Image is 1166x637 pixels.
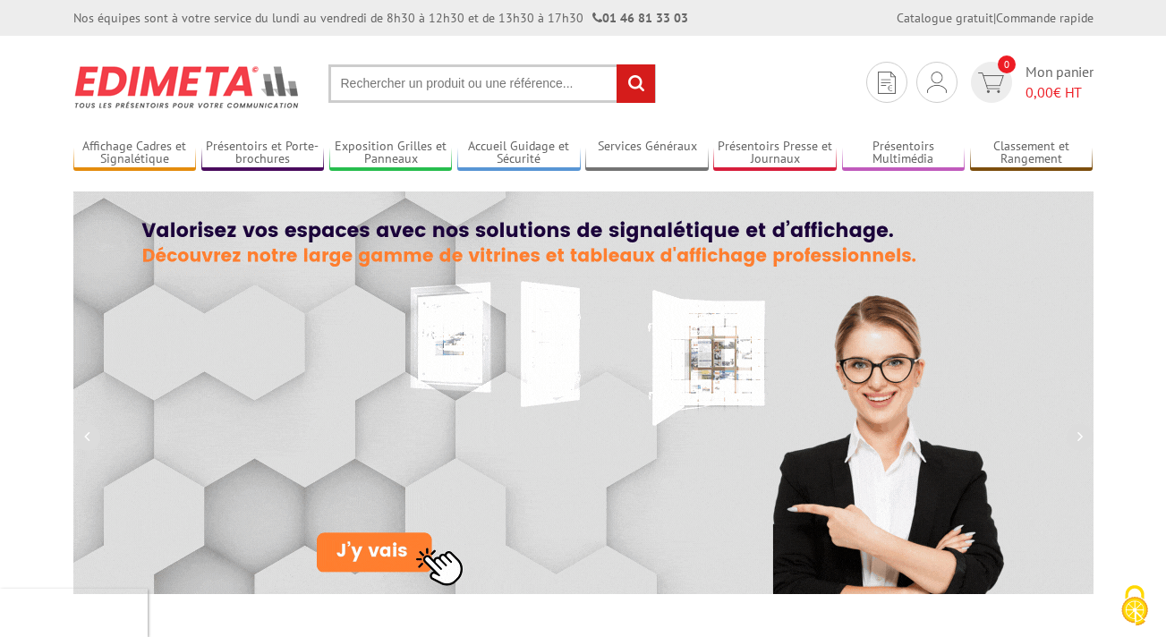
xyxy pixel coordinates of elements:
a: Affichage Cadres et Signalétique [73,139,197,168]
span: 0 [998,55,1016,73]
strong: 01 46 81 33 03 [592,10,688,26]
span: Mon panier [1026,62,1094,103]
input: Rechercher un produit ou une référence... [328,64,656,103]
a: Présentoirs et Porte-brochures [201,139,325,168]
div: Nos équipes sont à votre service du lundi au vendredi de 8h30 à 12h30 et de 13h30 à 17h30 [73,9,688,27]
img: devis rapide [927,72,947,93]
img: Présentoir, panneau, stand - Edimeta - PLV, affichage, mobilier bureau, entreprise [73,54,302,120]
input: rechercher [617,64,655,103]
a: Catalogue gratuit [897,10,993,26]
div: | [897,9,1094,27]
span: 0,00 [1026,83,1053,101]
a: Accueil Guidage et Sécurité [457,139,581,168]
img: Cookies (fenêtre modale) [1112,583,1157,628]
a: Commande rapide [996,10,1094,26]
img: devis rapide [878,72,896,94]
a: Présentoirs Multimédia [842,139,966,168]
a: Classement et Rangement [970,139,1094,168]
a: Exposition Grilles et Panneaux [329,139,453,168]
span: € HT [1026,82,1094,103]
button: Cookies (fenêtre modale) [1103,576,1166,637]
a: Services Généraux [585,139,709,168]
a: devis rapide 0 Mon panier 0,00€ HT [966,62,1094,103]
a: Présentoirs Presse et Journaux [713,139,837,168]
img: devis rapide [978,72,1004,93]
